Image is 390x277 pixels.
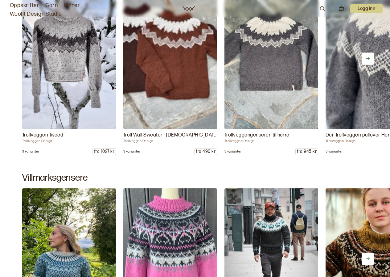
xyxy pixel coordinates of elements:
[22,172,368,183] h2: Villmarksgensere
[224,132,318,139] p: Trollveggengenseren til herre
[93,149,116,155] p: fra 1027 kr
[183,6,195,11] a: Woolit
[123,139,217,143] p: Trollveggen Design
[224,139,318,143] p: Trollveggen Design
[45,1,58,10] a: Garn
[123,132,217,139] p: Troll Wall Sweater - [DEMOGRAPHIC_DATA]
[22,132,116,139] p: Trollveggen Tweed
[123,149,141,154] p: 3 varianter
[22,149,39,154] p: 3 varianter
[296,149,318,155] p: fra 945 kr
[195,149,217,155] p: fra 490 kr
[10,1,39,10] a: Oppskrifter
[350,4,383,13] p: Logg inn
[10,10,62,19] a: Woolit Design Studio
[350,4,383,13] button: User dropdown
[64,1,80,10] a: Pinner
[22,139,116,143] p: Trollveggen Design
[224,149,242,154] p: 3 varianter
[326,149,343,154] p: 3 varianter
